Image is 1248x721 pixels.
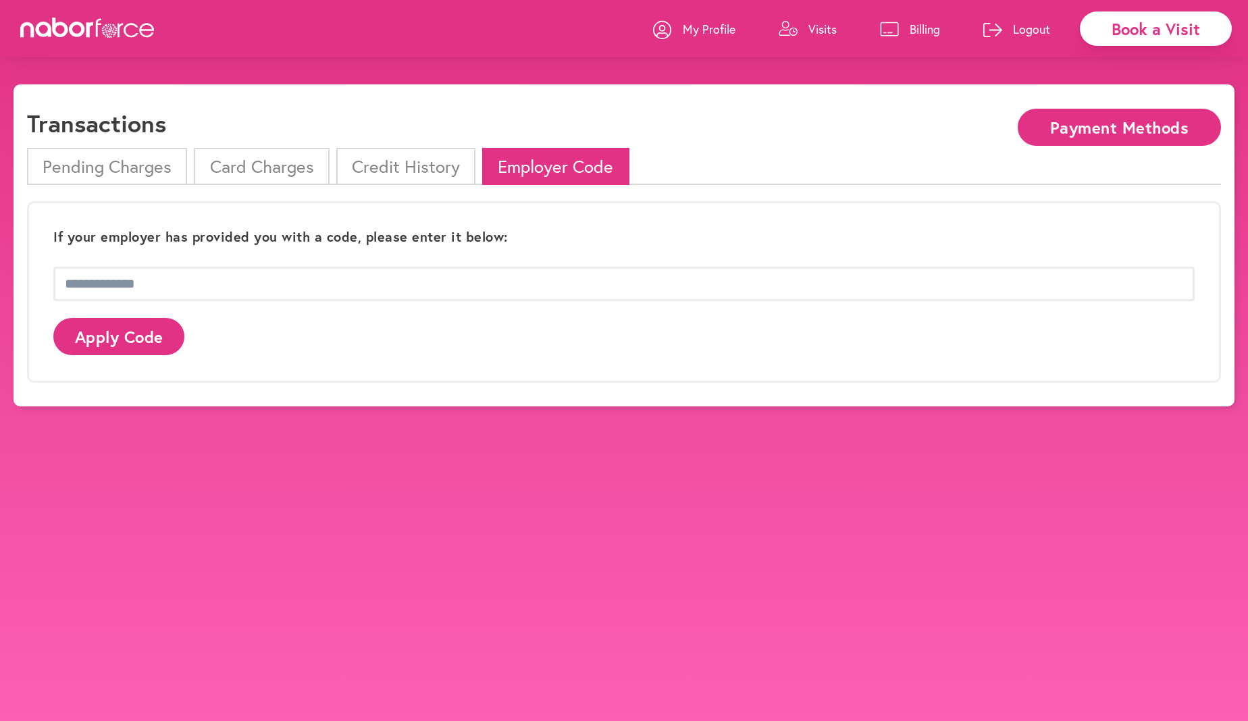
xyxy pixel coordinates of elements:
button: Apply Code [53,318,184,355]
a: Visits [779,9,837,49]
li: Card Charges [194,148,329,185]
a: Payment Methods [1018,119,1221,132]
p: My Profile [683,21,735,37]
div: Book a Visit [1080,11,1232,46]
li: Employer Code [482,148,629,185]
a: My Profile [653,9,735,49]
p: Billing [910,21,940,37]
p: Visits [808,21,837,37]
a: Logout [983,9,1050,49]
button: Payment Methods [1018,109,1221,146]
li: Pending Charges [27,148,187,185]
li: Credit History [336,148,475,185]
a: Billing [880,9,940,49]
h1: Transactions [27,109,166,138]
p: Logout [1013,21,1050,37]
label: If your employer has provided you with a code, please enter it below: [53,229,508,245]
